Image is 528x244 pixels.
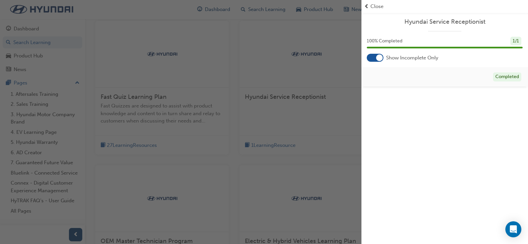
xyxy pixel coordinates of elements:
[510,37,521,46] div: 1 / 1
[493,72,521,81] div: Completed
[364,3,369,10] span: prev-icon
[364,3,525,10] button: prev-iconClose
[505,221,521,237] div: Open Intercom Messenger
[370,3,383,10] span: Close
[386,54,438,62] span: Show Incomplete Only
[367,18,523,26] a: Hyundai Service Receptionist
[367,37,402,45] span: 100 % Completed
